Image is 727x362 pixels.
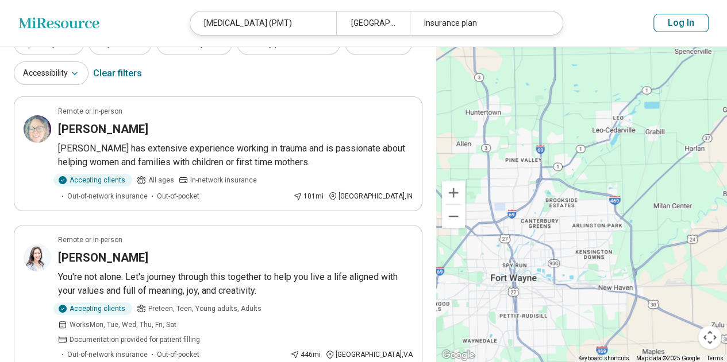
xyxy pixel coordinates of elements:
div: [MEDICAL_DATA] (PMT) [190,11,336,35]
button: Zoom out [442,205,465,228]
span: Preteen, Teen, Young adults, Adults [148,303,261,314]
span: Out-of-pocket [157,191,199,201]
button: Accessibility [14,61,89,85]
div: 101 mi [293,191,324,201]
div: Accepting clients [53,302,132,315]
span: All ages [148,175,174,185]
div: [GEOGRAPHIC_DATA] , IN [328,191,413,201]
h3: [PERSON_NAME] [58,250,148,266]
div: [GEOGRAPHIC_DATA] , VA [325,349,413,360]
p: You're not alone. Let's journey through this together to help you live a life aligned with your v... [58,270,413,298]
span: Out-of-network insurance [67,191,148,201]
div: Accepting clients [53,174,132,186]
button: Log In [653,14,709,32]
span: Out-of-network insurance [67,349,148,360]
p: Remote or In-person [58,235,122,245]
div: Clear filters [93,60,142,87]
button: Zoom in [442,181,465,204]
div: Insurance plan [410,11,556,35]
span: Map data ©2025 Google [636,355,700,361]
h3: [PERSON_NAME] [58,121,148,137]
span: Out-of-pocket [157,349,199,360]
p: [PERSON_NAME] has extensive experience working in trauma and is passionate about helping women an... [58,142,413,169]
div: 446 mi [290,349,321,360]
a: Terms (opens in new tab) [707,355,724,361]
span: Works Mon, Tue, Wed, Thu, Fri, Sat [70,320,176,330]
button: Map camera controls [698,326,721,349]
span: Documentation provided for patient filling [70,334,200,345]
p: Remote or In-person [58,106,122,116]
div: [GEOGRAPHIC_DATA][PERSON_NAME], IN 46835 [336,11,409,35]
span: In-network insurance [190,175,257,185]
